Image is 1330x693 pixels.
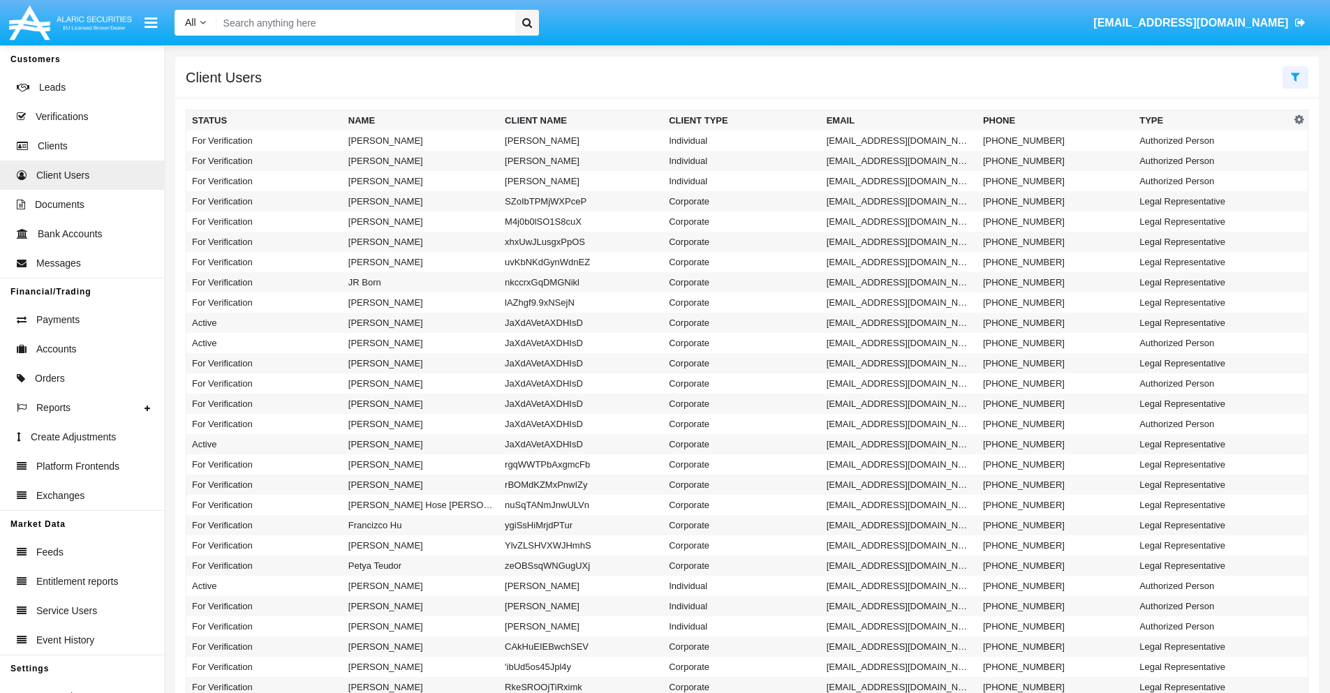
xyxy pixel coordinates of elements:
td: [PERSON_NAME] [499,151,663,171]
td: Corporate [663,292,820,313]
td: [PERSON_NAME] [343,211,499,232]
td: [EMAIL_ADDRESS][DOMAIN_NAME] [821,434,977,454]
td: [EMAIL_ADDRESS][DOMAIN_NAME] [821,394,977,414]
td: [EMAIL_ADDRESS][DOMAIN_NAME] [821,495,977,515]
span: Clients [38,139,68,154]
span: Reports [36,401,71,415]
td: Legal Representative [1134,515,1290,535]
input: Search [216,10,510,36]
td: Individual [663,596,820,616]
td: Individual [663,616,820,636]
td: [EMAIL_ADDRESS][DOMAIN_NAME] [821,616,977,636]
td: [PHONE_NUMBER] [977,232,1134,252]
h5: Client Users [186,72,262,83]
span: Create Adjustments [31,430,116,445]
td: Authorized Person [1134,576,1290,596]
td: JaXdAVetAXDHIsD [499,414,663,434]
td: zeOBSsqWNGugUXj [499,556,663,576]
td: Corporate [663,475,820,495]
td: [PERSON_NAME] [343,434,499,454]
td: Authorized Person [1134,616,1290,636]
td: [PERSON_NAME] [343,292,499,313]
span: Exchanges [36,489,84,503]
th: Name [343,110,499,131]
td: [EMAIL_ADDRESS][DOMAIN_NAME] [821,475,977,495]
td: [PERSON_NAME] [343,616,499,636]
td: For Verification [186,252,343,272]
td: [PERSON_NAME] [343,151,499,171]
td: Corporate [663,636,820,657]
td: Authorized Person [1134,131,1290,151]
td: [EMAIL_ADDRESS][DOMAIN_NAME] [821,535,977,556]
td: Legal Representative [1134,454,1290,475]
td: Corporate [663,535,820,556]
a: [EMAIL_ADDRESS][DOMAIN_NAME] [1087,3,1313,43]
td: For Verification [186,232,343,252]
td: [EMAIL_ADDRESS][DOMAIN_NAME] [821,353,977,373]
td: [PERSON_NAME] [343,373,499,394]
td: JaXdAVetAXDHIsD [499,394,663,414]
td: Active [186,434,343,454]
td: Francizco Hu [343,515,499,535]
td: [PERSON_NAME] [343,191,499,211]
td: Legal Representative [1134,353,1290,373]
td: Corporate [663,211,820,232]
img: Logo image [7,2,134,43]
th: Email [821,110,977,131]
td: For Verification [186,292,343,313]
td: [EMAIL_ADDRESS][DOMAIN_NAME] [821,636,977,657]
td: Legal Representative [1134,252,1290,272]
th: Client Name [499,110,663,131]
td: [PHONE_NUMBER] [977,353,1134,373]
td: [PHONE_NUMBER] [977,171,1134,191]
td: [EMAIL_ADDRESS][DOMAIN_NAME] [821,131,977,151]
td: Legal Representative [1134,657,1290,677]
td: [PHONE_NUMBER] [977,151,1134,171]
td: For Verification [186,171,343,191]
td: [PERSON_NAME] [343,353,499,373]
td: Legal Representative [1134,475,1290,495]
td: [EMAIL_ADDRESS][DOMAIN_NAME] [821,373,977,394]
span: [EMAIL_ADDRESS][DOMAIN_NAME] [1093,17,1288,29]
td: JaXdAVetAXDHIsD [499,434,663,454]
td: [EMAIL_ADDRESS][DOMAIN_NAME] [821,414,977,434]
td: [PHONE_NUMBER] [977,252,1134,272]
th: Phone [977,110,1134,131]
td: JaXdAVetAXDHIsD [499,373,663,394]
td: [EMAIL_ADDRESS][DOMAIN_NAME] [821,171,977,191]
td: [EMAIL_ADDRESS][DOMAIN_NAME] [821,151,977,171]
td: Individual [663,171,820,191]
td: Legal Representative [1134,394,1290,414]
td: [EMAIL_ADDRESS][DOMAIN_NAME] [821,191,977,211]
td: [PERSON_NAME] [343,475,499,495]
td: [PERSON_NAME] [343,454,499,475]
td: For Verification [186,515,343,535]
td: Legal Representative [1134,556,1290,576]
td: Corporate [663,414,820,434]
td: For Verification [186,151,343,171]
td: Active [186,313,343,333]
td: Legal Representative [1134,313,1290,333]
td: [EMAIL_ADDRESS][DOMAIN_NAME] [821,292,977,313]
td: [PHONE_NUMBER] [977,657,1134,677]
td: [PERSON_NAME] [343,394,499,414]
td: M4j0b0lSO1S8cuX [499,211,663,232]
td: [PERSON_NAME] [499,616,663,636]
td: Corporate [663,272,820,292]
td: [PERSON_NAME] [499,576,663,596]
td: [EMAIL_ADDRESS][DOMAIN_NAME] [821,211,977,232]
td: [PHONE_NUMBER] [977,596,1134,616]
td: Legal Representative [1134,636,1290,657]
td: [PHONE_NUMBER] [977,373,1134,394]
a: All [175,15,216,30]
td: [PERSON_NAME] [343,596,499,616]
td: [PERSON_NAME] [343,333,499,353]
td: YlvZLSHVXWJHmhS [499,535,663,556]
td: [PERSON_NAME] [343,171,499,191]
td: JaXdAVetAXDHIsD [499,313,663,333]
td: For Verification [186,535,343,556]
td: For Verification [186,475,343,495]
td: Legal Representative [1134,272,1290,292]
span: Accounts [36,342,77,357]
td: JaXdAVetAXDHIsD [499,353,663,373]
